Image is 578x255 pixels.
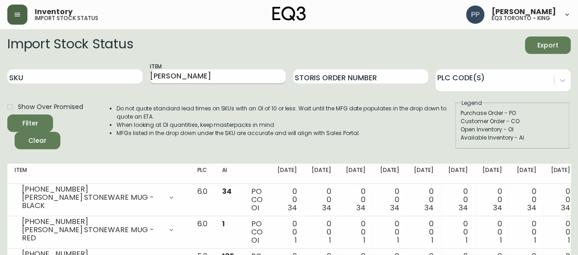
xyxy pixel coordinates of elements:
[500,235,502,245] span: 1
[15,187,182,208] div: [PHONE_NUMBER][PERSON_NAME] STONEWARE MUG - BLACK
[27,37,126,62] textarea: CUSTOM CONSOLE
[380,187,399,212] div: 0 0
[448,220,468,245] div: 0 0
[7,36,133,54] h2: Import Stock Status
[414,187,434,212] div: 0 0
[441,164,475,184] th: [DATE]
[251,235,259,245] span: OI
[251,203,259,213] span: OI
[431,235,434,245] span: 1
[461,125,565,134] div: Open Inventory - OI
[277,220,297,245] div: 0 0
[424,203,434,213] span: 34
[272,6,306,21] img: logo
[339,164,373,184] th: [DATE]
[222,186,232,197] span: 34
[117,104,455,121] li: Do not quote standard lead times on SKUs with an OI of 10 or less. Wait until the MFG date popula...
[543,164,578,184] th: [DATE]
[551,187,570,212] div: 0 0
[492,8,556,16] span: [PERSON_NAME]
[22,218,162,226] div: [PHONE_NUMBER]
[215,164,244,184] th: AI
[22,226,162,242] div: [PERSON_NAME] STONEWARE MUG - RED
[288,203,297,213] span: 34
[7,164,190,184] th: Item
[190,216,215,249] td: 6.0
[22,193,162,210] div: [PERSON_NAME] STONEWARE MUG - BLACK
[483,187,502,212] div: 0 0
[461,117,565,125] div: Customer Order - CO
[190,184,215,216] td: 6.0
[534,235,536,245] span: 1
[329,235,331,245] span: 1
[461,134,565,142] div: Available Inventory - AI
[346,220,366,245] div: 0 0
[448,187,468,212] div: 0 0
[251,220,263,245] div: PO CO
[475,164,509,184] th: [DATE]
[312,220,331,245] div: 0 0
[15,220,182,240] div: [PHONE_NUMBER][PERSON_NAME] STONEWARE MUG - RED
[459,203,468,213] span: 34
[493,203,502,213] span: 34
[390,203,399,213] span: 34
[35,8,73,16] span: Inventory
[22,185,162,193] div: [PHONE_NUMBER]
[461,99,483,107] legend: Legend
[304,164,339,184] th: [DATE]
[380,220,399,245] div: 0 0
[372,164,407,184] th: [DATE]
[516,187,536,212] div: 0 0
[466,235,468,245] span: 1
[251,187,263,212] div: PO CO
[516,220,536,245] div: 0 0
[527,203,536,213] span: 34
[492,16,550,21] h5: eq3 toronto - king
[532,40,563,51] span: Export
[356,203,366,213] span: 34
[117,121,455,129] li: When looking at OI quantities, keep masterpacks in mind.
[346,187,366,212] div: 0 0
[22,135,53,146] span: Clear
[407,164,441,184] th: [DATE]
[568,235,570,245] span: 1
[312,187,331,212] div: 0 0
[466,5,484,24] img: 93ed64739deb6bac3372f15ae91c6632
[117,129,455,137] li: MFGs listed in the drop down under the SKU are accurate and will align with Sales Portal.
[222,219,225,229] span: 1
[322,203,331,213] span: 34
[397,235,399,245] span: 1
[561,203,570,213] span: 34
[18,102,83,112] span: Show Over Promised
[551,220,570,245] div: 0 0
[295,235,297,245] span: 1
[27,67,126,91] textarea: GRANITE / BLACK
[270,164,304,184] th: [DATE]
[15,132,60,149] button: Clear
[414,220,434,245] div: 0 0
[363,235,365,245] span: 1
[35,16,98,21] h5: import stock status
[509,164,543,184] th: [DATE]
[525,36,571,54] button: Export
[190,164,215,184] th: PLC
[277,187,297,212] div: 0 0
[7,114,53,132] button: Filter
[483,220,502,245] div: 0 0
[461,109,565,117] div: Purchase Order - PO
